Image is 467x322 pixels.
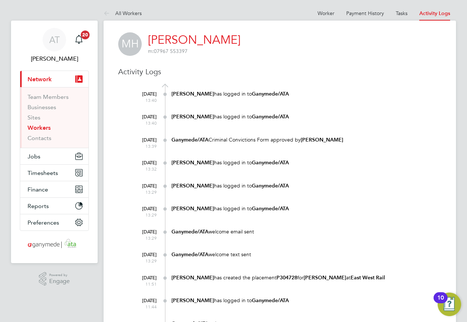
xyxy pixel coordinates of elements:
[20,214,88,230] button: Preferences
[252,91,289,97] b: Ganymede/ATA
[127,248,157,264] div: [DATE]
[171,160,214,166] b: [PERSON_NAME]
[72,28,86,51] a: 20
[127,143,157,149] span: 13:39
[127,110,157,126] div: [DATE]
[171,136,441,143] div: Criminal Convictions Form approved by
[127,189,157,195] span: 13:29
[148,48,154,54] span: m:
[127,235,157,241] span: 13:29
[171,205,214,212] b: [PERSON_NAME]
[20,87,88,148] div: Network
[252,160,289,166] b: Ganymede/ATA
[28,124,51,131] a: Workers
[28,203,49,210] span: Reports
[127,133,157,149] div: [DATE]
[318,10,334,17] a: Worker
[104,10,142,17] a: All Workers
[171,91,214,97] b: [PERSON_NAME]
[28,153,40,160] span: Jobs
[20,148,88,164] button: Jobs
[28,114,40,121] a: Sites
[20,198,88,214] button: Reports
[28,135,51,142] a: Contacts
[127,225,157,241] div: [DATE]
[127,179,157,195] div: [DATE]
[39,272,70,286] a: Powered byEngage
[127,120,157,126] span: 13:40
[171,251,441,258] div: welcome text sent
[127,87,157,103] div: [DATE]
[49,272,70,278] span: Powered by
[118,32,142,56] span: MH
[171,274,441,281] div: has created the placement for at
[171,228,441,235] div: welcome email sent
[20,28,89,63] a: AT[PERSON_NAME]
[148,33,240,47] a: [PERSON_NAME]
[252,297,289,304] b: Ganymede/ATA
[20,181,88,197] button: Finance
[28,76,52,83] span: Network
[437,298,444,307] div: 10
[26,238,83,250] img: ganymedesolutions-logo-retina.png
[28,104,56,111] a: Businesses
[11,21,98,263] nav: Main navigation
[28,169,58,176] span: Timesheets
[396,10,408,17] a: Tasks
[20,165,88,181] button: Timesheets
[252,114,289,120] b: Ganymede/ATA
[301,137,343,143] b: [PERSON_NAME]
[419,10,450,17] a: Activity Logs
[127,97,157,103] span: 13:40
[252,205,289,212] b: Ganymede/ATA
[171,205,441,212] div: has logged in to
[351,275,385,281] b: East West Rail
[127,212,157,218] span: 13:29
[171,251,209,258] b: Ganymede/ATA
[127,281,157,287] span: 11:51
[127,294,157,310] div: [DATE]
[304,275,346,281] b: [PERSON_NAME]
[171,113,441,120] div: has logged in to
[276,275,297,281] b: P304728
[127,258,157,264] span: 13:29
[346,10,384,17] a: Payment History
[171,137,209,143] b: Ganymede/ATA
[118,67,441,76] h3: Activity Logs
[127,271,157,287] div: [DATE]
[49,278,70,285] span: Engage
[171,182,441,189] div: has logged in to
[20,71,88,87] button: Network
[171,90,441,97] div: has logged in to
[28,93,69,100] a: Team Members
[171,159,441,166] div: has logged in to
[127,304,157,310] span: 11:44
[28,219,59,226] span: Preferences
[49,35,60,44] span: AT
[171,297,214,304] b: [PERSON_NAME]
[148,48,188,54] span: 07967 553397
[127,202,157,218] div: [DATE]
[20,54,89,63] span: Angie Taylor
[127,156,157,172] div: [DATE]
[81,31,90,39] span: 20
[171,297,441,304] div: has logged in to
[171,229,209,235] b: Ganymede/ATA
[127,166,157,172] span: 13:32
[438,293,461,316] button: Open Resource Center, 10 new notifications
[28,186,48,193] span: Finance
[20,238,89,250] a: Go to home page
[171,275,214,281] b: [PERSON_NAME]
[171,183,214,189] b: [PERSON_NAME]
[171,114,214,120] b: [PERSON_NAME]
[252,183,289,189] b: Ganymede/ATA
